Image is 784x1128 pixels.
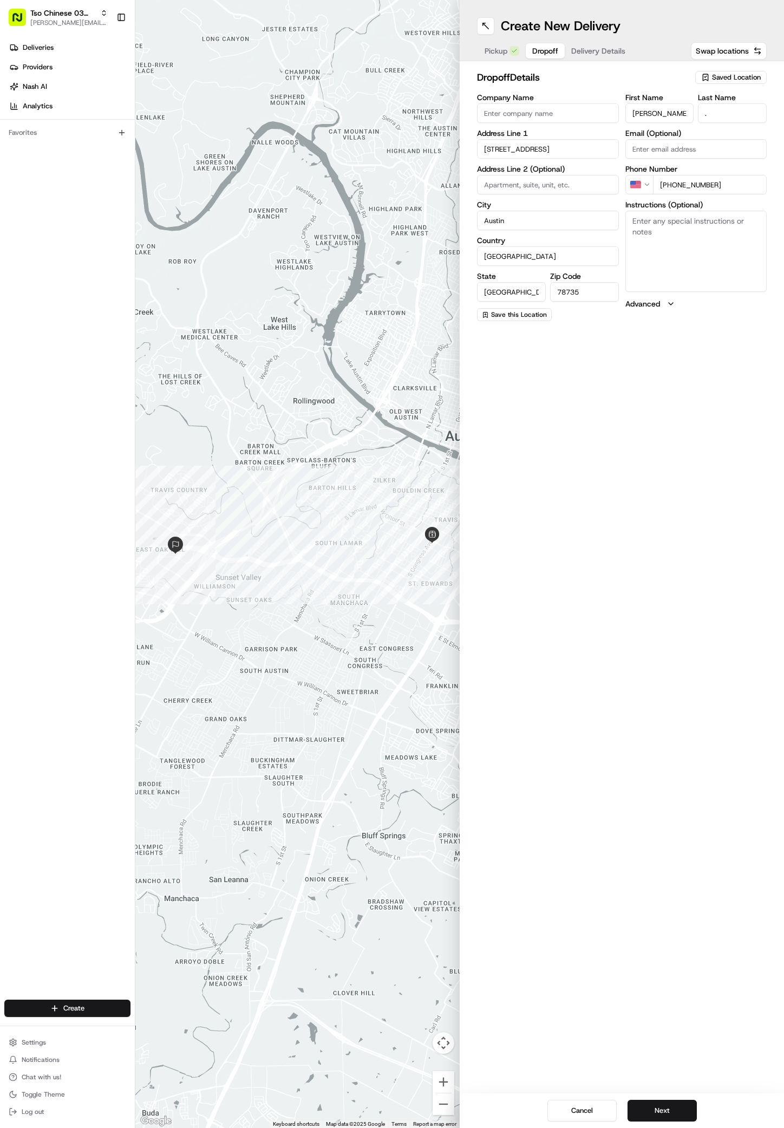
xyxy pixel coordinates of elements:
span: Settings [22,1038,46,1047]
span: API Documentation [102,242,174,253]
input: Enter zip code [550,282,619,302]
span: Dropoff [532,45,558,56]
p: Welcome 👋 [11,43,197,61]
span: Log out [22,1107,44,1116]
a: Powered byPylon [76,268,131,277]
input: Enter last name [698,103,767,123]
img: 8571987876998_91fb9ceb93ad5c398215_72.jpg [23,103,42,123]
button: Next [628,1100,697,1122]
span: Nash AI [23,82,47,92]
div: Favorites [4,124,130,141]
input: Clear [28,70,179,81]
label: City [477,201,619,208]
input: Enter phone number [653,175,767,194]
button: Save this Location [477,308,552,321]
a: Report a map error [413,1121,456,1127]
span: Delivery Details [571,45,625,56]
button: [PERSON_NAME][EMAIL_ADDRESS][DOMAIN_NAME] [30,18,108,27]
span: Swap locations [696,45,749,56]
button: Swap locations [691,42,767,60]
img: Wisdom Oko [11,187,28,208]
h1: Create New Delivery [501,17,620,35]
h2: dropoff Details [477,70,689,85]
button: See all [168,139,197,152]
button: Settings [4,1035,130,1050]
span: Analytics [23,101,53,111]
a: Terms [391,1121,407,1127]
img: Nash [11,11,32,32]
button: Tso Chinese 03 TsoCo [30,8,96,18]
div: We're available if you need us! [49,114,149,123]
span: Chat with us! [22,1073,61,1081]
img: Google [138,1114,174,1128]
span: Pylon [108,269,131,277]
img: Antonia (Store Manager) [11,158,28,175]
div: Past conversations [11,141,69,149]
a: 💻API Documentation [87,238,178,257]
button: Tso Chinese 03 TsoCo[PERSON_NAME][EMAIL_ADDRESS][DOMAIN_NAME] [4,4,112,30]
label: Company Name [477,94,619,101]
span: [PERSON_NAME] (Store Manager) [34,168,142,177]
span: Save this Location [491,310,547,319]
button: Create [4,1000,130,1017]
span: Saved Location [712,73,761,82]
span: Providers [23,62,53,72]
label: First Name [625,94,694,101]
img: 1736555255976-a54dd68f-1ca7-489b-9aae-adbdc363a1c4 [22,198,30,206]
label: Last Name [698,94,767,101]
div: 💻 [92,243,100,252]
input: Enter country [477,246,619,266]
button: Keyboard shortcuts [273,1120,319,1128]
label: Advanced [625,298,660,309]
span: [DATE] [151,168,173,177]
span: Create [63,1003,84,1013]
label: Phone Number [625,165,767,173]
a: Analytics [4,97,135,115]
span: • [117,197,121,206]
label: Email (Optional) [625,129,767,137]
span: Notifications [22,1055,60,1064]
input: Enter state [477,282,546,302]
button: Zoom in [433,1071,454,1093]
label: Address Line 2 (Optional) [477,165,619,173]
input: Enter city [477,211,619,230]
input: Apartment, suite, unit, etc. [477,175,619,194]
span: Wisdom [PERSON_NAME] [34,197,115,206]
label: Address Line 1 [477,129,619,137]
button: Saved Location [695,70,767,85]
button: Notifications [4,1052,130,1067]
button: Advanced [625,298,767,309]
input: Enter company name [477,103,619,123]
a: Deliveries [4,39,135,56]
button: Start new chat [184,107,197,120]
button: Chat with us! [4,1070,130,1085]
a: 📗Knowledge Base [6,238,87,257]
span: Map data ©2025 Google [326,1121,385,1127]
label: Country [477,237,619,244]
a: Providers [4,58,135,76]
span: Knowledge Base [22,242,83,253]
span: Toggle Theme [22,1090,65,1099]
button: Map camera controls [433,1032,454,1054]
span: Deliveries [23,43,54,53]
label: State [477,272,546,280]
span: Pickup [485,45,507,56]
button: Toggle Theme [4,1087,130,1102]
button: Log out [4,1104,130,1119]
img: 1736555255976-a54dd68f-1ca7-489b-9aae-adbdc363a1c4 [11,103,30,123]
span: [DATE] [123,197,146,206]
div: Start new chat [49,103,178,114]
label: Zip Code [550,272,619,280]
a: Open this area in Google Maps (opens a new window) [138,1114,174,1128]
button: Zoom out [433,1093,454,1115]
span: • [145,168,148,177]
input: Enter email address [625,139,767,159]
input: Enter first name [625,103,694,123]
button: Cancel [547,1100,617,1122]
label: Instructions (Optional) [625,201,767,208]
input: Enter address [477,139,619,159]
div: 📗 [11,243,19,252]
a: Nash AI [4,78,135,95]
